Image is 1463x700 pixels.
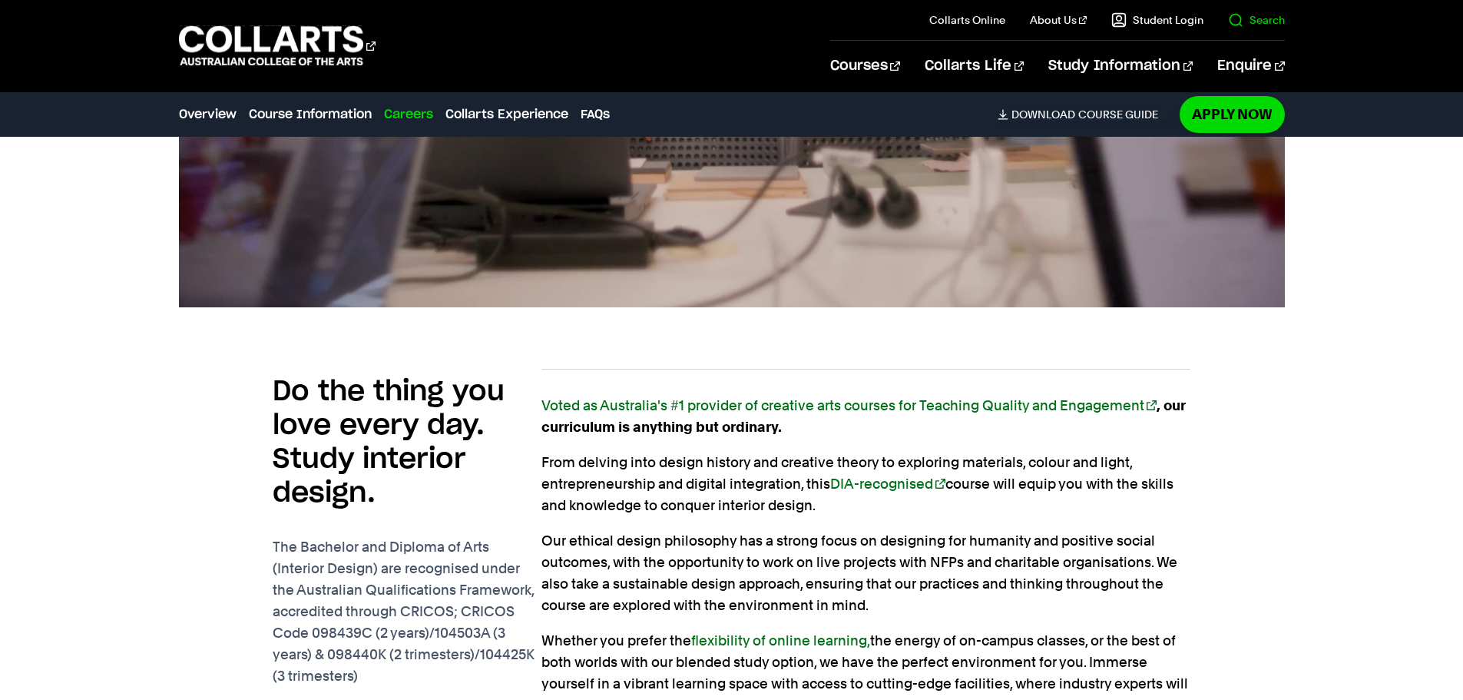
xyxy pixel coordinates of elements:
[179,105,237,124] a: Overview
[1030,12,1087,28] a: About Us
[179,24,376,68] div: Go to homepage
[691,632,870,649] a: flexibility of online learning,
[541,397,1186,435] strong: , our curriculum is anything but ordinary.
[445,105,568,124] a: Collarts Experience
[273,375,541,510] h2: Do the thing you love every day. Study interior design.
[541,397,1157,413] a: Voted as Australia's #1 provider of creative arts courses for Teaching Quality and Engagement
[581,105,610,124] a: FAQs
[1111,12,1203,28] a: Student Login
[830,41,900,91] a: Courses
[1180,96,1285,132] a: Apply Now
[830,476,945,492] a: DIA-recognised
[1048,41,1193,91] a: Study Information
[541,452,1190,516] p: From delving into design history and creative theory to exploring materials, colour and light, en...
[925,41,1024,91] a: Collarts Life
[384,105,433,124] a: Careers
[541,530,1190,616] p: Our ethical design philosophy has a strong focus on designing for humanity and positive social ou...
[249,105,372,124] a: Course Information
[998,108,1170,121] a: DownloadCourse Guide
[929,12,1005,28] a: Collarts Online
[1217,41,1284,91] a: Enquire
[1228,12,1285,28] a: Search
[1011,108,1075,121] span: Download
[273,536,541,687] p: The Bachelor and Diploma of Arts (Interior Design) are recognised under the Australian Qualificat...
